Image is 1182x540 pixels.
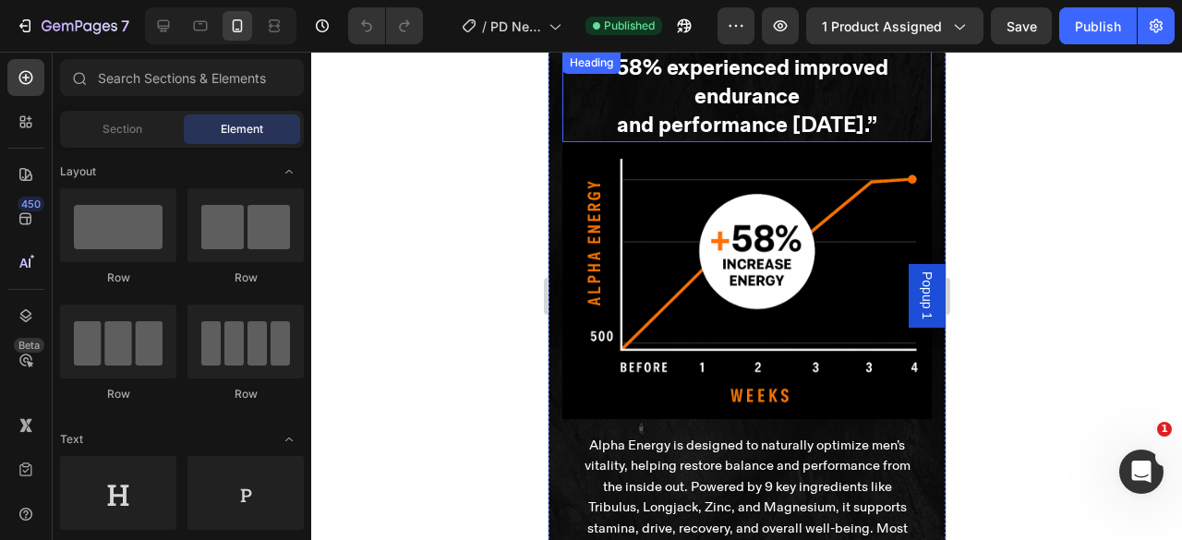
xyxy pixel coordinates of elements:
[348,7,423,44] div: Undo/Redo
[490,17,541,36] span: PD New Alpha energy Page | [PERSON_NAME]
[549,52,946,540] iframe: Design area
[60,386,176,402] div: Row
[121,15,129,37] p: 7
[204,109,311,121] div: Keywords by Traffic
[187,386,304,402] div: Row
[7,7,138,44] button: 7
[60,59,304,96] input: Search Sections & Elements
[274,425,304,454] span: Toggle open
[221,121,263,138] span: Element
[604,18,655,34] span: Published
[184,107,199,122] img: tab_keywords_by_traffic_grey.svg
[70,109,165,121] div: Domain Overview
[187,270,304,286] div: Row
[60,163,96,180] span: Layout
[52,30,90,44] div: v 4.0.25
[1059,7,1137,44] button: Publish
[60,270,176,286] div: Row
[18,197,44,211] div: 450
[50,107,65,122] img: tab_domain_overview_orange.svg
[822,17,942,36] span: 1 product assigned
[1157,422,1172,437] span: 1
[1075,17,1121,36] div: Publish
[1007,18,1037,34] span: Save
[991,7,1052,44] button: Save
[1119,450,1164,494] iframe: Intercom live chat
[14,338,44,353] div: Beta
[103,121,142,138] span: Section
[60,431,83,448] span: Text
[482,17,487,36] span: /
[30,48,44,63] img: website_grey.svg
[30,30,44,44] img: logo_orange.svg
[274,157,304,186] span: Toggle open
[806,7,983,44] button: 1 product assigned
[48,48,203,63] div: Domain: [DOMAIN_NAME]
